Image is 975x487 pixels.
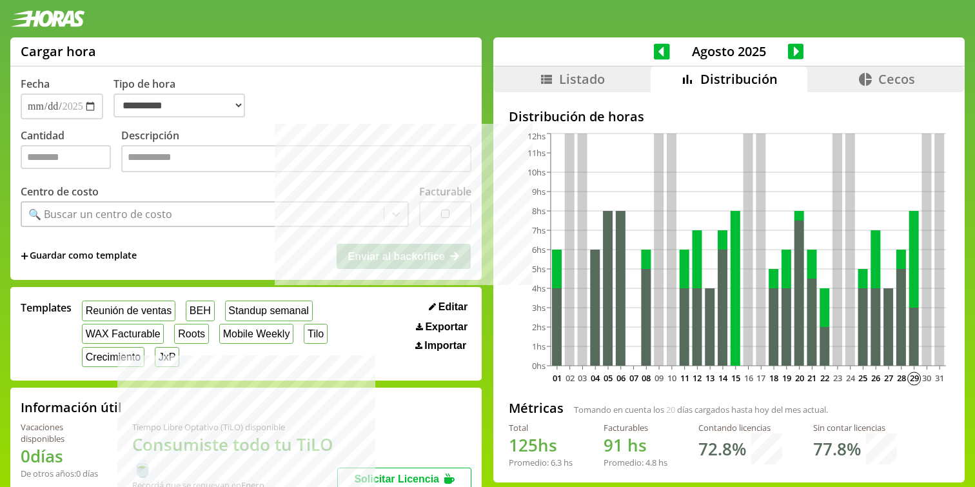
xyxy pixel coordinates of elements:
h1: 77.8 % [813,437,861,461]
textarea: Descripción [121,145,471,172]
span: Tomando en cuenta los días cargados hasta hoy del mes actual. [574,404,828,415]
span: Agosto 2025 [670,43,788,60]
h2: Distribución de horas [509,108,949,125]
text: 17 [756,372,765,384]
button: Mobile Weekly [219,324,293,344]
tspan: 8hs [532,205,546,217]
button: JxP [155,347,179,367]
text: 14 [718,372,728,384]
div: 🔍 Buscar un centro de costo [28,207,172,221]
text: 13 [705,372,714,384]
h1: 0 días [21,444,101,468]
div: Total [509,422,573,433]
span: Listado [559,70,605,88]
span: Solicitar Licencia [354,473,439,484]
text: 06 [616,372,625,384]
span: 20 [666,404,675,415]
span: 125 [509,433,538,457]
text: 25 [858,372,867,384]
button: Crecimiento [82,347,144,367]
text: 16 [744,372,753,384]
div: Vacaciones disponibles [21,421,101,444]
span: Cecos [878,70,915,88]
div: Promedio: hs [604,457,667,468]
label: Fecha [21,77,50,91]
text: 08 [642,372,651,384]
h1: 72.8 % [698,437,746,461]
button: BEH [186,301,215,321]
label: Cantidad [21,128,121,175]
text: 21 [807,372,816,384]
div: Facturables [604,422,667,433]
h2: Información útil [21,399,122,416]
text: 12 [693,372,702,384]
text: 07 [629,372,638,384]
span: 4.8 [645,457,656,468]
h1: Consumiste todo tu TiLO 🍵 [132,433,338,479]
label: Centro de costo [21,184,99,199]
div: Sin contar licencias [813,422,897,433]
text: 05 [604,372,613,384]
h1: hs [604,433,667,457]
span: Exportar [425,321,468,333]
span: Templates [21,301,72,315]
button: Editar [425,301,471,313]
img: logotipo [10,10,85,27]
text: 11 [680,372,689,384]
tspan: 3hs [532,302,546,313]
button: Roots [174,324,208,344]
text: 15 [731,372,740,384]
tspan: 11hs [527,147,546,159]
div: Contando licencias [698,422,782,433]
h1: hs [509,433,573,457]
tspan: 1hs [532,341,546,352]
text: 22 [820,372,829,384]
tspan: 7hs [532,224,546,236]
select: Tipo de hora [113,94,245,117]
span: Distribución [700,70,778,88]
span: Editar [438,301,468,313]
tspan: 0hs [532,360,546,372]
text: 09 [655,372,664,384]
tspan: 12hs [527,130,546,142]
text: 30 [922,372,931,384]
button: Standup semanal [225,301,313,321]
span: + [21,249,28,263]
tspan: 4hs [532,283,546,294]
text: 18 [769,372,778,384]
tspan: 10hs [527,166,546,178]
text: 28 [897,372,906,384]
h1: Cargar hora [21,43,96,60]
text: 29 [909,372,918,384]
span: Importar [424,340,466,352]
input: Cantidad [21,145,111,169]
text: 02 [565,372,574,384]
text: 31 [935,372,944,384]
text: 20 [794,372,803,384]
h2: Métricas [509,399,564,417]
text: 01 [553,372,562,384]
button: WAX Facturable [82,324,164,344]
label: Descripción [121,128,471,175]
text: 19 [782,372,791,384]
text: 26 [871,372,880,384]
button: Tilo [304,324,328,344]
text: 27 [884,372,893,384]
div: Promedio: hs [509,457,573,468]
tspan: 9hs [532,186,546,197]
label: Tipo de hora [113,77,255,119]
tspan: 2hs [532,321,546,333]
button: Exportar [412,321,471,333]
text: 03 [578,372,587,384]
tspan: 5hs [532,263,546,275]
span: 6.3 [551,457,562,468]
tspan: 6hs [532,244,546,255]
button: Reunión de ventas [82,301,175,321]
text: 10 [667,372,676,384]
text: 04 [591,372,600,384]
span: +Guardar como template [21,249,137,263]
span: 91 [604,433,623,457]
label: Facturable [419,184,471,199]
text: 23 [833,372,842,384]
div: De otros años: 0 días [21,468,101,479]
